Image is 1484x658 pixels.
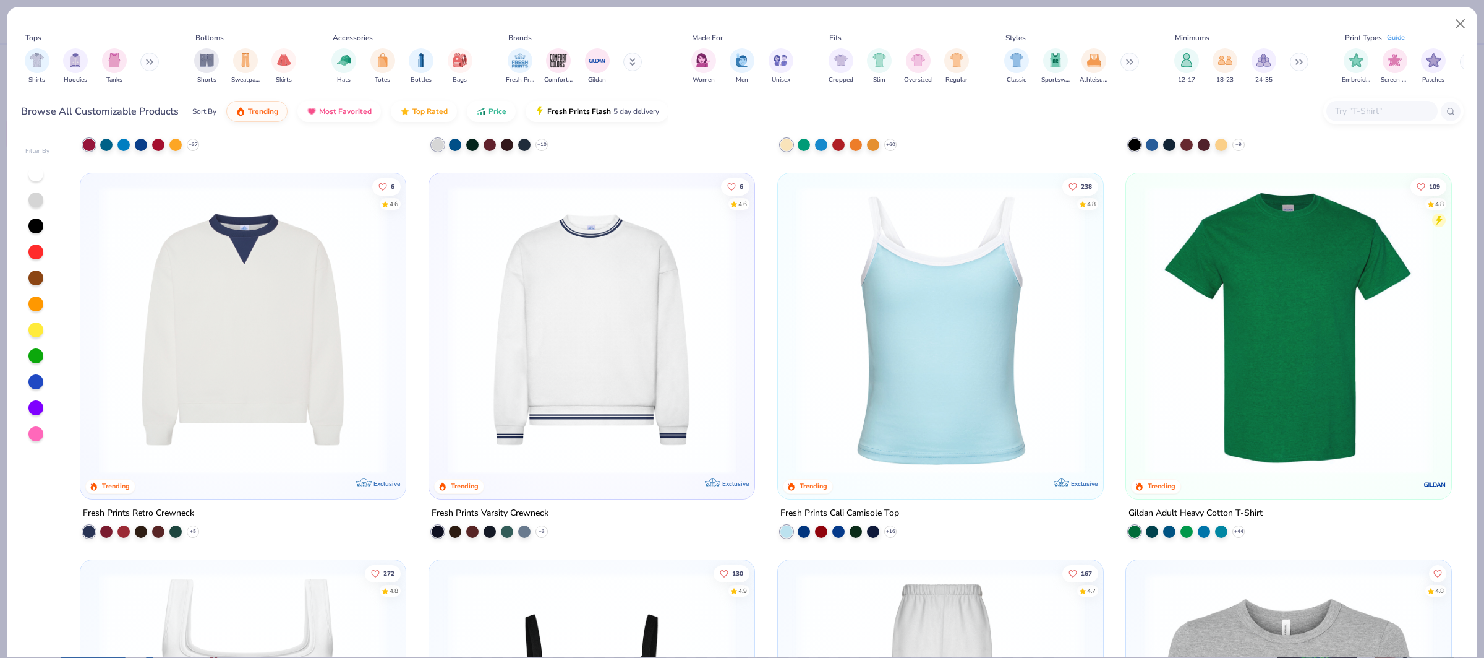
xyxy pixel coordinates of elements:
[370,48,395,85] button: filter button
[200,53,214,67] img: Shorts Image
[508,32,532,43] div: Brands
[506,48,534,85] button: filter button
[467,101,516,122] button: Price
[1213,48,1237,85] button: filter button
[108,53,121,67] img: Tanks Image
[1087,53,1101,67] img: Athleisure Image
[772,76,790,85] span: Unisex
[21,104,179,119] div: Browse All Customizable Products
[834,53,848,67] img: Cropped Image
[331,48,356,85] div: filter for Hats
[691,48,716,85] div: filter for Women
[276,76,292,85] span: Skirts
[1252,48,1276,85] button: filter button
[872,53,886,67] img: Slim Image
[544,48,573,85] button: filter button
[337,53,351,67] img: Hats Image
[769,48,793,85] div: filter for Unisex
[226,101,288,122] button: Trending
[1449,12,1472,36] button: Close
[25,147,50,156] div: Filter By
[526,101,668,122] button: Fresh Prints Flash5 day delivery
[69,53,82,67] img: Hoodies Image
[400,106,410,116] img: TopRated.gif
[448,48,472,85] div: filter for Bags
[1349,53,1363,67] img: Embroidery Image
[391,101,457,122] button: Top Rated
[544,48,573,85] div: filter for Comfort Colors
[1381,76,1409,85] span: Screen Print
[1256,53,1271,67] img: 24-35 Image
[1342,48,1370,85] button: filter button
[488,106,506,116] span: Price
[867,48,892,85] div: filter for Slim
[1041,48,1070,85] button: filter button
[307,106,317,116] img: most_fav.gif
[547,106,611,116] span: Fresh Prints Flash
[1421,48,1446,85] button: filter button
[1041,48,1070,85] div: filter for Sportswear
[1255,76,1273,85] span: 24-35
[411,76,432,85] span: Bottles
[231,48,260,85] div: filter for Sweatpants
[236,106,245,116] img: trending.gif
[271,48,296,85] div: filter for Skirts
[829,48,853,85] div: filter for Cropped
[1218,53,1232,67] img: 18-23 Image
[549,51,568,70] img: Comfort Colors Image
[1387,33,1405,43] div: Guide
[588,76,606,85] span: Gildan
[1005,32,1026,43] div: Styles
[736,76,748,85] span: Men
[867,48,892,85] button: filter button
[585,48,610,85] button: filter button
[1010,53,1024,67] img: Classic Image
[194,48,219,85] button: filter button
[1381,48,1409,85] div: filter for Screen Print
[1041,76,1070,85] span: Sportswear
[585,48,610,85] div: filter for Gildan
[412,106,448,116] span: Top Rated
[319,106,372,116] span: Most Favorited
[829,32,842,43] div: Fits
[1178,76,1195,85] span: 12-17
[1252,48,1276,85] div: filter for 24-35
[102,48,127,85] div: filter for Tanks
[197,76,216,85] span: Shorts
[106,76,122,85] span: Tanks
[1213,48,1237,85] div: filter for 18-23
[192,106,216,117] div: Sort By
[331,48,356,85] button: filter button
[1345,32,1382,43] div: Print Types
[1388,53,1402,67] img: Screen Print Image
[375,76,390,85] span: Totes
[692,32,723,43] div: Made For
[945,76,968,85] span: Regular
[1334,104,1429,118] input: Try "T-Shirt"
[271,48,296,85] button: filter button
[774,53,788,67] img: Unisex Image
[950,53,964,67] img: Regular Image
[735,53,749,67] img: Men Image
[1342,76,1370,85] span: Embroidery
[1342,48,1370,85] div: filter for Embroidery
[239,53,252,67] img: Sweatpants Image
[944,48,969,85] div: filter for Regular
[1426,53,1441,67] img: Patches Image
[231,48,260,85] button: filter button
[506,76,534,85] span: Fresh Prints
[613,105,659,119] span: 5 day delivery
[1049,53,1062,67] img: Sportswear Image
[506,48,534,85] div: filter for Fresh Prints
[102,48,127,85] button: filter button
[1421,48,1446,85] div: filter for Patches
[409,48,433,85] button: filter button
[453,76,467,85] span: Bags
[63,48,88,85] div: filter for Hoodies
[691,48,716,85] button: filter button
[370,48,395,85] div: filter for Totes
[28,76,45,85] span: Shirts
[1004,48,1029,85] div: filter for Classic
[911,53,925,67] img: Oversized Image
[63,48,88,85] button: filter button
